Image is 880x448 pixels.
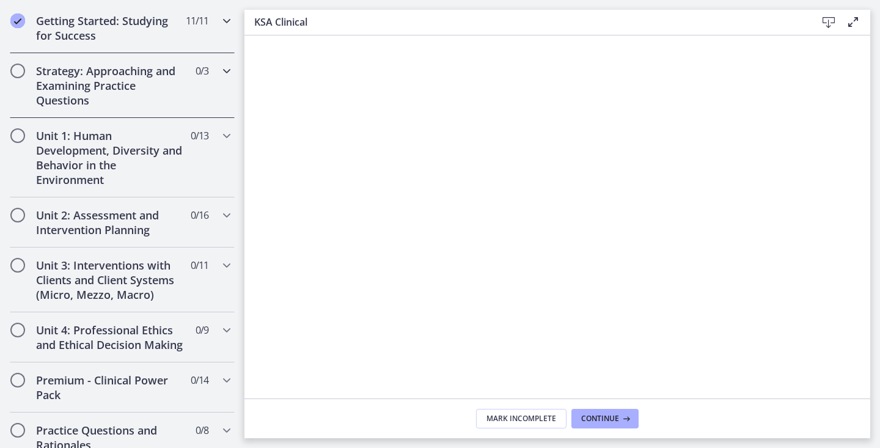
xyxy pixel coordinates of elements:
[36,128,185,187] h2: Unit 1: Human Development, Diversity and Behavior in the Environment
[186,13,208,28] span: 11 / 11
[196,64,208,78] span: 0 / 3
[581,414,619,424] span: Continue
[10,13,25,28] i: Completed
[571,409,639,428] button: Continue
[36,373,185,402] h2: Premium - Clinical Power Pack
[191,208,208,222] span: 0 / 16
[196,423,208,438] span: 0 / 8
[254,15,797,29] h3: KSA Clinical
[476,409,566,428] button: Mark Incomplete
[191,128,208,143] span: 0 / 13
[36,13,185,43] h2: Getting Started: Studying for Success
[36,208,185,237] h2: Unit 2: Assessment and Intervention Planning
[486,414,556,424] span: Mark Incomplete
[191,373,208,387] span: 0 / 14
[196,323,208,337] span: 0 / 9
[36,323,185,352] h2: Unit 4: Professional Ethics and Ethical Decision Making
[36,258,185,302] h2: Unit 3: Interventions with Clients and Client Systems (Micro, Mezzo, Macro)
[191,258,208,273] span: 0 / 11
[36,64,185,108] h2: Strategy: Approaching and Examining Practice Questions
